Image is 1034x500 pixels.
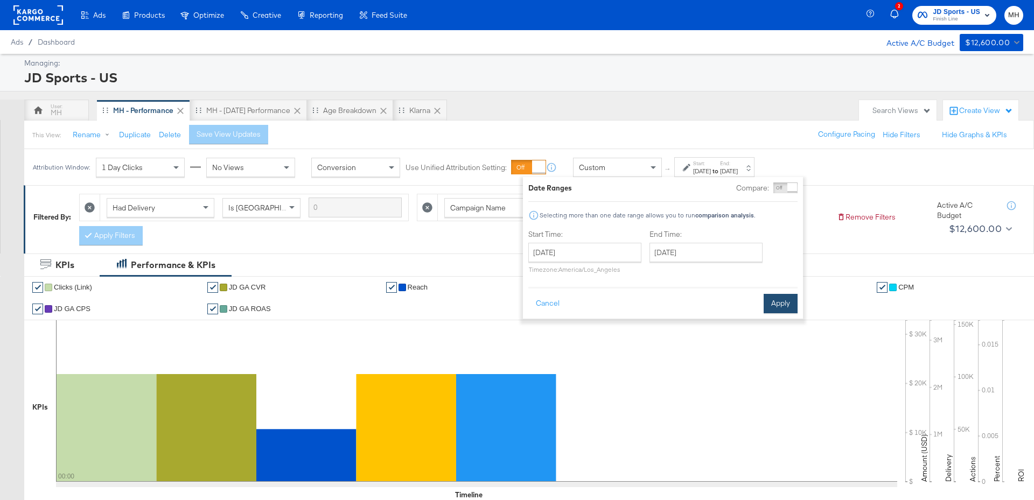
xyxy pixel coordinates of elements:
[919,434,929,482] text: Amount (USD)
[65,125,121,145] button: Rename
[317,163,356,172] span: Conversion
[134,11,165,19] span: Products
[51,108,62,118] div: MH
[212,163,244,172] span: No Views
[968,456,977,482] text: Actions
[883,130,920,140] button: Hide Filters
[579,163,605,172] span: Custom
[24,68,1021,87] div: JD Sports - US
[229,283,266,291] span: JD GA CVR
[720,160,738,167] label: End:
[455,490,483,500] div: Timeline
[837,212,896,222] button: Remove Filters
[528,265,641,273] p: Timezone: America/Los_Angeles
[119,130,151,140] button: Duplicate
[113,203,155,213] span: Had Delivery
[1009,9,1019,22] span: MH
[736,183,769,193] label: Compare:
[93,11,106,19] span: Ads
[24,58,1021,68] div: Managing:
[54,305,90,313] span: JD GA CPS
[55,259,74,271] div: KPIs
[32,282,43,293] a: ✔
[32,131,61,139] div: This View:
[54,283,92,291] span: Clicks (Link)
[933,6,980,18] span: JD Sports - US
[539,212,756,219] div: Selecting more than one date range allows you to run .
[386,282,397,293] a: ✔
[38,38,75,46] a: Dashboard
[811,125,883,144] button: Configure Pacing
[933,15,980,24] span: Finish Line
[309,198,402,217] input: Enter a search term
[965,36,1010,50] div: $12,600.00
[206,105,290,116] div: MH - [DATE] Performance
[310,11,343,19] span: Reporting
[889,5,907,26] button: 2
[528,229,641,240] label: Start Time:
[102,163,143,172] span: 1 Day Clicks
[898,283,914,291] span: CPM
[11,38,23,46] span: Ads
[399,107,404,113] div: Drag to reorder tab
[195,107,201,113] div: Drag to reorder tab
[937,200,996,220] div: Active A/C Budget
[23,38,38,46] span: /
[312,107,318,113] div: Drag to reorder tab
[1004,6,1023,25] button: MH
[207,304,218,314] a: ✔
[945,220,1014,237] button: $12,600.00
[693,160,711,167] label: Start:
[875,34,954,50] div: Active A/C Budget
[528,183,572,193] div: Date Ranges
[131,259,215,271] div: Performance & KPIs
[159,130,181,140] button: Delete
[695,211,754,219] strong: comparison analysis
[912,6,996,25] button: JD Sports - USFinish Line
[207,282,218,293] a: ✔
[408,283,428,291] span: Reach
[942,130,1007,140] button: Hide Graphs & KPIs
[764,294,798,313] button: Apply
[663,167,673,171] span: ↑
[895,2,903,10] div: 2
[528,294,567,313] button: Cancel
[228,203,311,213] span: Is [GEOGRAPHIC_DATA]
[649,229,767,240] label: End Time:
[193,11,224,19] span: Optimize
[32,304,43,314] a: ✔
[877,282,888,293] a: ✔
[113,105,173,116] div: MH - Performance
[959,105,1013,116] div: Create View
[372,11,407,19] span: Feed Suite
[1016,469,1026,482] text: ROI
[406,163,507,173] label: Use Unified Attribution Setting:
[253,11,281,19] span: Creative
[229,305,271,313] span: JD GA ROAS
[711,167,720,175] strong: to
[102,107,108,113] div: Drag to reorder tab
[409,105,430,116] div: Klarna
[872,105,931,116] div: Search Views
[450,203,506,213] span: Campaign Name
[720,167,738,175] div: [DATE]
[949,221,1002,237] div: $12,600.00
[32,164,90,171] div: Attribution Window:
[323,105,376,116] div: Age Breakdown
[33,212,71,222] div: Filtered By:
[32,402,48,412] div: KPIs
[960,34,1023,51] button: $12,600.00
[944,454,953,482] text: Delivery
[693,167,711,175] div: [DATE]
[992,456,1002,482] text: Percent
